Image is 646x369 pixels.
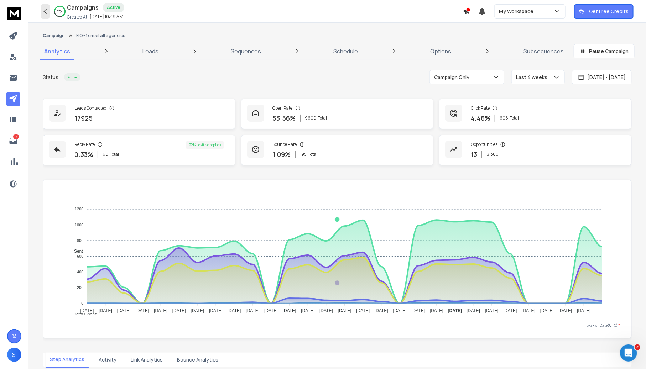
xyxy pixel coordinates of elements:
[333,47,358,56] p: Schedule
[318,115,327,121] span: Total
[504,308,517,313] tspan: [DATE]
[241,99,434,129] a: Open Rate53.56%9600Total
[76,33,125,38] p: FIQ - 1 email all agencies
[426,43,455,60] a: Options
[75,207,83,211] tspan: 1200
[574,4,634,19] button: Get Free Credits
[522,308,536,313] tspan: [DATE]
[64,73,80,81] div: Active
[74,142,95,147] p: Reply Rate
[393,308,407,313] tspan: [DATE]
[74,105,106,111] p: Leads Contacted
[44,47,70,56] p: Analytics
[273,142,297,147] p: Bounce Rate
[7,348,21,362] button: S
[572,70,632,84] button: [DATE] - [DATE]
[305,115,317,121] span: 9600
[40,43,74,60] a: Analytics
[301,308,314,313] tspan: [DATE]
[471,149,477,159] p: 13
[241,135,434,165] a: Bounce Rate1.09%195Total
[523,47,564,56] p: Subsequences
[142,47,158,56] p: Leads
[412,308,425,313] tspan: [DATE]
[589,8,629,15] p: Get Free Credits
[448,308,462,313] tspan: [DATE]
[226,43,265,60] a: Sequences
[486,152,499,157] p: $ 1300
[99,308,112,313] tspan: [DATE]
[471,142,497,147] p: Opportunities
[228,308,241,313] tspan: [DATE]
[94,352,121,368] button: Activity
[103,152,108,157] span: 60
[430,47,451,56] p: Options
[154,308,167,313] tspan: [DATE]
[172,308,186,313] tspan: [DATE]
[430,308,443,313] tspan: [DATE]
[90,14,123,20] p: [DATE] 10:49 AM
[283,308,296,313] tspan: [DATE]
[77,254,83,258] tspan: 600
[103,3,124,12] div: Active
[46,352,89,368] button: Step Analytics
[471,105,490,111] p: Click Rate
[209,308,223,313] tspan: [DATE]
[467,308,480,313] tspan: [DATE]
[191,308,204,313] tspan: [DATE]
[577,308,591,313] tspan: [DATE]
[635,344,640,350] span: 2
[135,308,149,313] tspan: [DATE]
[499,8,536,15] p: My Workspace
[300,152,307,157] span: 195
[110,152,119,157] span: Total
[43,33,65,38] button: Campaign
[329,43,362,60] a: Schedule
[77,238,83,243] tspan: 800
[319,308,333,313] tspan: [DATE]
[173,352,223,368] button: Bounce Analytics
[273,149,291,159] p: 1.09 %
[43,135,235,165] a: Reply Rate0.33%60Total22% positive replies
[471,113,490,123] p: 4.46 %
[308,152,318,157] span: Total
[434,74,472,81] p: Campaign Only
[273,113,296,123] p: 53.56 %
[54,323,620,328] p: x-axis : Date(UTC)
[75,223,83,227] tspan: 1000
[43,99,235,129] a: Leads Contacted17925
[439,135,632,165] a: Opportunities13$1300
[80,308,94,313] tspan: [DATE]
[559,308,572,313] tspan: [DATE]
[574,44,635,58] button: Pause Campaign
[356,308,370,313] tspan: [DATE]
[264,308,278,313] tspan: [DATE]
[126,352,167,368] button: Link Analytics
[74,113,93,123] p: 17925
[77,286,83,290] tspan: 200
[43,74,60,81] p: Status:
[13,134,19,139] p: 17
[519,43,568,60] a: Subsequences
[186,141,224,149] div: 22 % positive replies
[273,105,293,111] p: Open Rate
[540,308,554,313] tspan: [DATE]
[516,74,550,81] p: Last 4 weeks
[500,115,508,121] span: 606
[69,249,83,254] span: Sent
[338,308,351,313] tspan: [DATE]
[81,301,83,306] tspan: 0
[67,14,88,20] p: Created At:
[69,312,97,317] span: Total Opens
[439,99,632,129] a: Click Rate4.46%606Total
[246,308,259,313] tspan: [DATE]
[510,115,519,121] span: Total
[138,43,163,60] a: Leads
[620,344,637,362] iframe: Intercom live chat
[57,9,63,14] p: 67 %
[6,134,20,148] a: 17
[77,270,83,274] tspan: 400
[74,149,93,159] p: 0.33 %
